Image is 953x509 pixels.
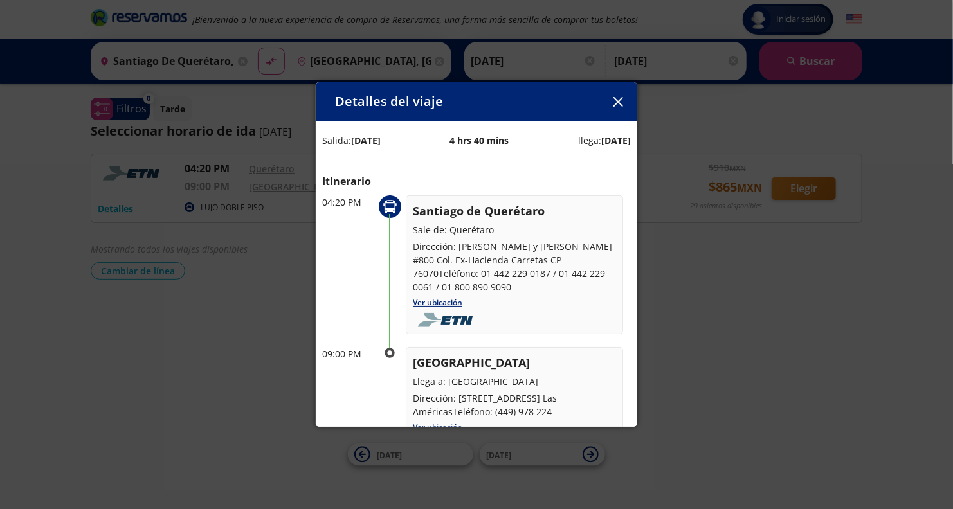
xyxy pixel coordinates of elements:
p: 4 hrs 40 mins [450,134,509,147]
p: Detalles del viaje [335,92,443,111]
p: Salida: [322,134,381,147]
p: Sale de: Querétaro [413,223,616,237]
p: Llega a: [GEOGRAPHIC_DATA] [413,375,616,388]
p: 04:20 PM [322,195,374,209]
p: llega: [578,134,631,147]
p: 09:00 PM [322,347,374,361]
p: [GEOGRAPHIC_DATA] [413,354,616,371]
p: Dirección: [STREET_ADDRESS] Las AméricasTeléfono: (449) 978 224 [413,391,616,418]
b: [DATE] [601,134,631,147]
a: Ver ubicación [413,297,462,308]
a: Ver ubicación [413,422,462,433]
img: foobar2.png [413,313,482,327]
p: Itinerario [322,174,631,189]
b: [DATE] [351,134,381,147]
p: Dirección: [PERSON_NAME] y [PERSON_NAME] #800 Col. Ex-Hacienda Carretas CP 76070Teléfono: 01 442 ... [413,240,616,294]
p: Santiago de Querétaro [413,202,616,220]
